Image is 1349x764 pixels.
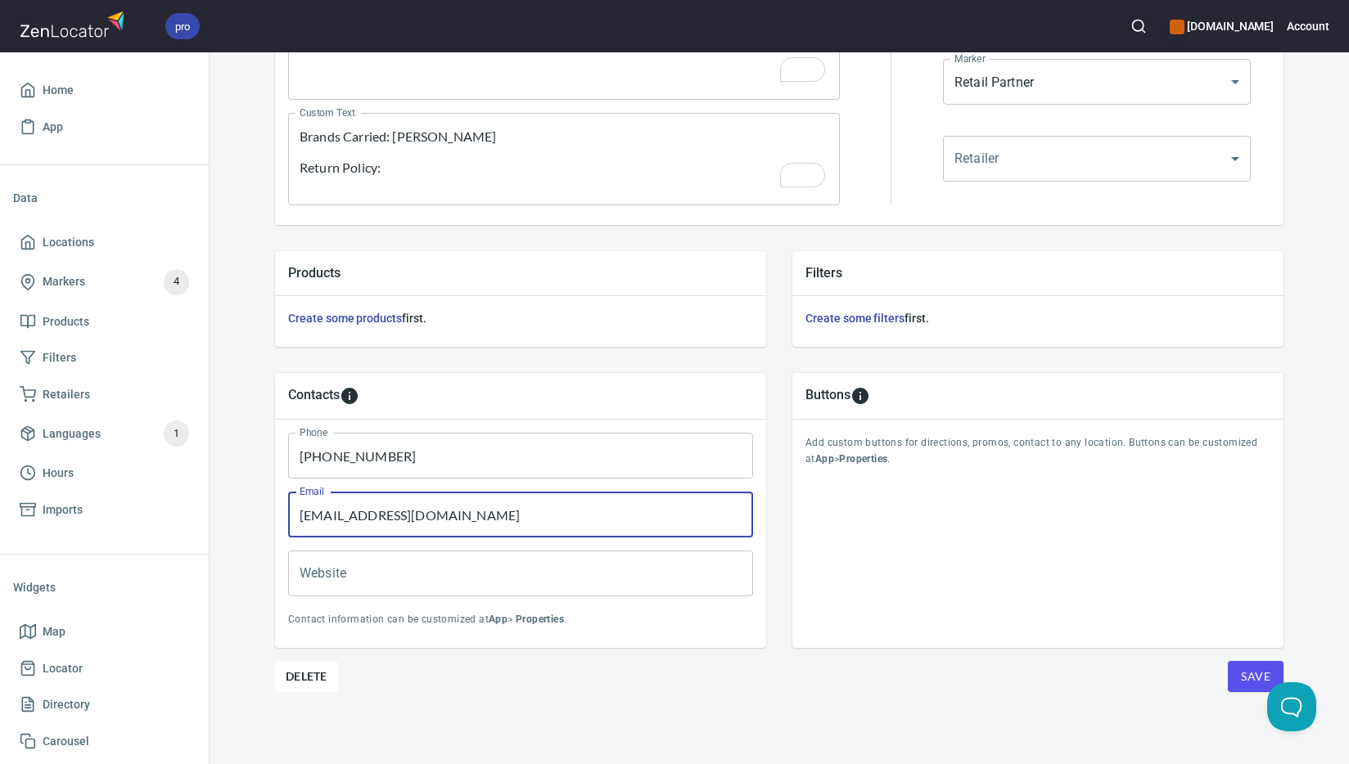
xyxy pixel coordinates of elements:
a: Carousel [13,723,196,760]
span: Hours [43,463,74,483]
li: Data [13,178,196,218]
a: Imports [13,492,196,528]
span: Locator [43,658,83,679]
p: Add custom buttons for directions, promos, contact to any location. Buttons can be customized at > . [805,435,1270,468]
a: Hours [13,455,196,492]
h6: first. [288,309,753,327]
b: Properties [839,453,887,465]
b: App [815,453,834,465]
span: Products [43,312,89,332]
span: Carousel [43,731,89,752]
span: Filters [43,348,76,368]
div: Manage your apps [1170,8,1274,44]
a: Products [13,303,196,340]
button: Account [1287,8,1329,44]
a: Locator [13,650,196,687]
textarea: To enrich screen reader interactions, please activate Accessibility in Grammarly extension settings [300,23,828,85]
span: Directory [43,694,90,715]
svg: To add custom contact information for locations, please go to Apps > Properties > Contacts. [340,386,359,406]
button: Search [1121,8,1157,44]
span: Map [43,622,65,642]
b: Properties [516,613,564,625]
div: ​ [943,136,1251,182]
div: Retail Partner [943,59,1251,105]
button: Save [1228,661,1284,692]
a: Home [13,72,196,109]
img: zenlocator [20,7,129,42]
svg: To add custom buttons for locations, please go to Apps > Properties > Buttons. [850,386,870,406]
iframe: Help Scout Beacon - Open [1267,682,1316,731]
a: Map [13,613,196,650]
li: Widgets [13,568,196,607]
a: App [13,109,196,146]
span: Retailers [43,384,90,405]
span: App [43,117,63,137]
button: Delete [275,661,338,692]
a: Create some products [288,312,402,325]
span: 4 [164,272,189,291]
span: Imports [43,500,83,520]
a: Create some filters [805,312,905,325]
span: Locations [43,232,94,253]
h5: Filters [805,264,1270,281]
a: Retailers [13,376,196,413]
div: pro [165,13,200,39]
b: App [489,613,508,625]
h5: Buttons [805,386,850,406]
a: Locations [13,224,196,261]
span: Languages [43,424,101,444]
span: Home [43,80,74,101]
p: Contact information can be customized at > . [288,612,753,628]
textarea: To enrich screen reader interactions, please activate Accessibility in Grammarly extension settings [300,128,828,191]
span: pro [165,18,200,35]
a: Filters [13,339,196,376]
span: Delete [286,667,327,686]
button: color-CE600E [1170,20,1184,34]
h6: Account [1287,17,1329,35]
h6: first. [805,309,1270,327]
span: Save [1241,667,1270,687]
a: Languages1 [13,412,196,455]
h5: Contacts [288,386,340,406]
h5: Products [288,264,753,281]
a: Directory [13,686,196,723]
span: Markers [43,272,85,292]
span: 1 [164,425,189,443]
a: Markers4 [13,261,196,303]
h6: [DOMAIN_NAME] [1170,17,1274,35]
